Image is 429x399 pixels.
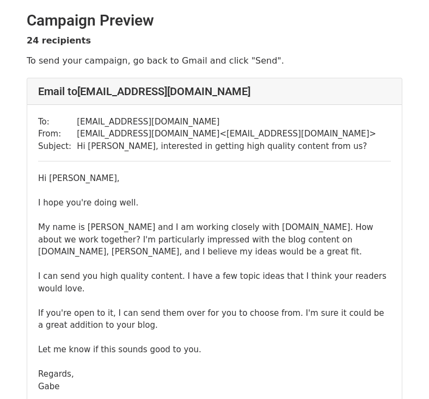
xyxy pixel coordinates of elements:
[27,35,91,46] strong: 24 recipients
[77,128,376,140] td: [EMAIL_ADDRESS][DOMAIN_NAME] < [EMAIL_ADDRESS][DOMAIN_NAME] >
[77,116,376,128] td: [EMAIL_ADDRESS][DOMAIN_NAME]
[77,140,376,153] td: Hi [PERSON_NAME], interested in getting high quality content from us?
[38,128,77,140] td: From:
[38,85,391,98] h4: Email to [EMAIL_ADDRESS][DOMAIN_NAME]
[38,140,77,153] td: Subject:
[38,116,77,128] td: To:
[27,55,402,66] p: To send your campaign, go back to Gmail and click "Send".
[27,11,402,30] h2: Campaign Preview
